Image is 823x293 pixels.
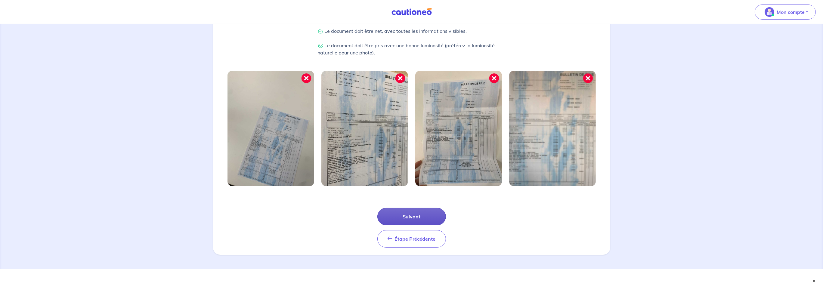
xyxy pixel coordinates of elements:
img: Image mal cadrée 2 [321,71,408,186]
img: Image mal cadrée 3 [415,71,502,186]
p: Mon compte [777,8,805,16]
img: Cautioneo [389,8,434,16]
button: × [811,278,817,284]
img: Check [318,29,323,34]
img: Check [318,43,323,49]
button: Suivant [377,208,446,225]
p: Le document doit être net, avec toutes les informations visibles. Le document doit être pris avec... [318,27,506,56]
span: Étape Précédente [395,236,436,242]
img: Image mal cadrée 1 [227,71,314,186]
img: Image mal cadrée 4 [509,71,596,186]
button: illu_account_valid_menu.svgMon compte [755,5,816,20]
button: Étape Précédente [377,230,446,248]
img: illu_account_valid_menu.svg [765,7,774,17]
